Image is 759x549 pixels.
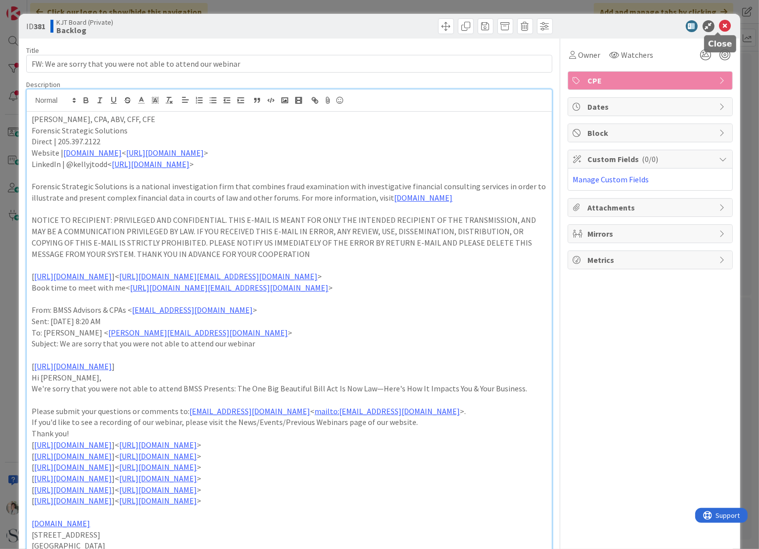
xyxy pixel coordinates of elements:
[108,328,288,338] a: [PERSON_NAME][EMAIL_ADDRESS][DOMAIN_NAME]
[588,75,714,86] span: CPE
[573,174,649,184] a: Manage Custom Fields
[132,305,253,315] a: [EMAIL_ADDRESS][DOMAIN_NAME]
[119,462,197,472] a: [URL][DOMAIN_NAME]
[32,495,546,507] p: [ ]< >
[26,80,60,89] span: Description
[32,417,546,428] p: If you'd like to see a recording of our webinar, please visit the News/Events/Previous Webinars p...
[32,406,546,417] p: Please submit your questions or comments to: < >.
[34,271,112,281] a: [URL][DOMAIN_NAME]
[32,439,546,451] p: [ ]< >
[579,49,601,61] span: Owner
[34,485,112,495] a: [URL][DOMAIN_NAME]
[32,473,546,484] p: [ ]< >
[32,338,546,349] p: Subject: We are sorry that you were not able to attend our webinar
[34,21,45,31] b: 381
[314,406,460,416] a: mailto:[EMAIL_ADDRESS][DOMAIN_NAME]
[32,428,546,439] p: Thank you!
[26,55,552,73] input: type card name here...
[32,114,546,125] p: [PERSON_NAME], CPA, ABV, CFF, CFE
[32,304,546,316] p: From: BMSS Advisors & CPAs < >
[32,451,546,462] p: [ ]< >
[32,327,546,338] p: To: [PERSON_NAME] < >
[32,361,546,372] p: [ ]
[26,20,45,32] span: ID
[21,1,45,13] span: Support
[32,518,90,528] a: [DOMAIN_NAME]
[56,18,113,26] span: KJT Board (Private)
[32,316,546,327] p: Sent: [DATE] 8:20 AM
[34,440,112,450] a: [URL][DOMAIN_NAME]
[63,148,122,158] a: [DOMAIN_NAME]
[642,154,659,164] span: ( 0/0 )
[26,46,39,55] label: Title
[119,271,317,281] a: [URL][DOMAIN_NAME][EMAIL_ADDRESS][DOMAIN_NAME]
[588,101,714,113] span: Dates
[34,496,112,506] a: [URL][DOMAIN_NAME]
[588,254,714,266] span: Metrics
[32,372,546,383] p: Hi [PERSON_NAME],
[34,462,112,472] a: [URL][DOMAIN_NAME]
[34,451,112,461] a: [URL][DOMAIN_NAME]
[708,39,732,48] h5: Close
[119,451,197,461] a: [URL][DOMAIN_NAME]
[588,202,714,213] span: Attachments
[32,147,546,159] p: Website | < >
[130,283,328,293] a: [URL][DOMAIN_NAME][EMAIL_ADDRESS][DOMAIN_NAME]
[126,148,204,158] a: [URL][DOMAIN_NAME]
[394,193,452,203] a: [DOMAIN_NAME]
[119,485,197,495] a: [URL][DOMAIN_NAME]
[119,440,197,450] a: [URL][DOMAIN_NAME]
[34,361,112,371] a: [URL][DOMAIN_NAME]
[32,462,546,473] p: [ ]< >
[32,136,546,147] p: Direct | 205.397.2122
[32,159,546,170] p: LinkedIn | @kellyjtodd< >
[588,153,714,165] span: Custom Fields
[32,529,546,541] p: [STREET_ADDRESS]
[32,271,546,282] p: [ ]< >
[112,159,189,169] a: [URL][DOMAIN_NAME]
[622,49,654,61] span: Watchers
[32,383,546,394] p: We're sorry that you were not able to attend BMSS Presents: The One Big Beautiful Bill Act Is Now...
[119,496,197,506] a: [URL][DOMAIN_NAME]
[32,181,546,203] p: Forensic Strategic Solutions is a national investigation firm that combines fraud examination wit...
[32,484,546,496] p: [ ]< >
[119,473,197,483] a: [URL][DOMAIN_NAME]
[32,282,546,294] p: Book time to meet with me< >
[32,214,546,259] p: NOTICE TO RECIPIENT: PRIVILEGED AND CONFIDENTIAL. THIS E-MAIL IS MEANT FOR ONLY THE INTENDED RECI...
[34,473,112,483] a: [URL][DOMAIN_NAME]
[588,127,714,139] span: Block
[588,228,714,240] span: Mirrors
[32,125,546,136] p: Forensic Strategic Solutions
[56,26,113,34] b: Backlog
[189,406,310,416] a: [EMAIL_ADDRESS][DOMAIN_NAME]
